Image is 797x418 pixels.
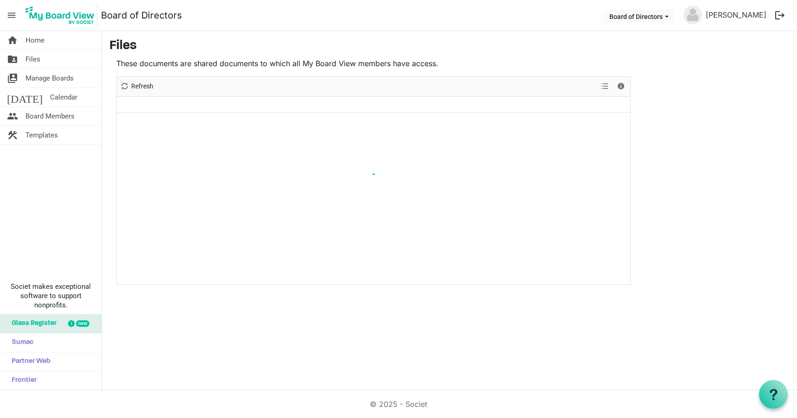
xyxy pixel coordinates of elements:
[50,88,77,106] span: Calendar
[76,320,89,327] div: new
[7,69,18,87] span: switch_account
[25,126,58,144] span: Templates
[7,88,43,106] span: [DATE]
[7,31,18,50] span: home
[770,6,790,25] button: logout
[116,58,631,69] p: These documents are shared documents to which all My Board View members have access.
[3,6,20,24] span: menu
[109,38,790,54] h3: Files
[7,352,51,371] span: Partner Web
[7,126,18,144] span: construction
[101,6,182,25] a: Board of Directors
[603,10,675,23] button: Board of Directors dropdownbutton
[683,6,702,24] img: no-profile-picture.svg
[7,333,33,352] span: Sumac
[7,371,37,390] span: Frontier
[7,314,57,333] span: Glass Register
[23,4,101,27] a: My Board View Logo
[25,31,44,50] span: Home
[4,282,97,310] span: Societ makes exceptional software to support nonprofits.
[7,107,18,125] span: people
[702,6,770,24] a: [PERSON_NAME]
[370,399,427,409] a: © 2025 - Societ
[25,50,40,69] span: Files
[25,69,74,87] span: Manage Boards
[25,107,75,125] span: Board Members
[23,4,97,27] img: My Board View Logo
[7,50,18,69] span: folder_shared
